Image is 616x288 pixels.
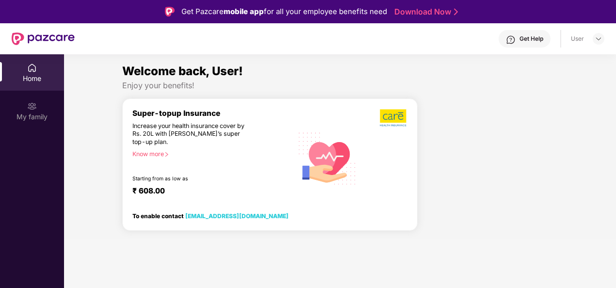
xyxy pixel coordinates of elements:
img: svg+xml;base64,PHN2ZyB3aWR0aD0iMjAiIGhlaWdodD0iMjAiIHZpZXdCb3g9IjAgMCAyMCAyMCIgZmlsbD0ibm9uZSIgeG... [27,101,37,111]
img: svg+xml;base64,PHN2ZyB4bWxucz0iaHR0cDovL3d3dy53My5vcmcvMjAwMC9zdmciIHhtbG5zOnhsaW5rPSJodHRwOi8vd3... [293,123,362,193]
span: right [164,152,169,157]
img: svg+xml;base64,PHN2ZyBpZD0iSG9tZSIgeG1sbnM9Imh0dHA6Ly93d3cudzMub3JnLzIwMDAvc3ZnIiB3aWR0aD0iMjAiIG... [27,63,37,73]
div: Enjoy your benefits! [122,80,558,91]
img: b5dec4f62d2307b9de63beb79f102df3.png [380,109,407,127]
img: Stroke [454,7,458,17]
img: Logo [165,7,175,16]
img: New Pazcare Logo [12,32,75,45]
div: ₹ 608.00 [132,186,283,198]
img: svg+xml;base64,PHN2ZyBpZD0iSGVscC0zMngzMiIgeG1sbnM9Imh0dHA6Ly93d3cudzMub3JnLzIwMDAvc3ZnIiB3aWR0aD... [506,35,516,45]
div: To enable contact [132,212,289,219]
a: [EMAIL_ADDRESS][DOMAIN_NAME] [185,212,289,220]
span: Welcome back, User! [122,64,243,78]
div: Starting from as low as [132,176,252,182]
div: Get Pazcare for all your employee benefits need [181,6,387,17]
img: svg+xml;base64,PHN2ZyBpZD0iRHJvcGRvd24tMzJ4MzIiIHhtbG5zPSJodHRwOi8vd3d3LnczLm9yZy8yMDAwL3N2ZyIgd2... [595,35,602,43]
div: Get Help [519,35,543,43]
strong: mobile app [224,7,264,16]
div: User [571,35,584,43]
a: Download Now [394,7,455,17]
div: Super-topup Insurance [132,109,293,118]
div: Increase your health insurance cover by Rs. 20L with [PERSON_NAME]’s super top-up plan. [132,122,251,146]
div: Know more [132,150,287,157]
